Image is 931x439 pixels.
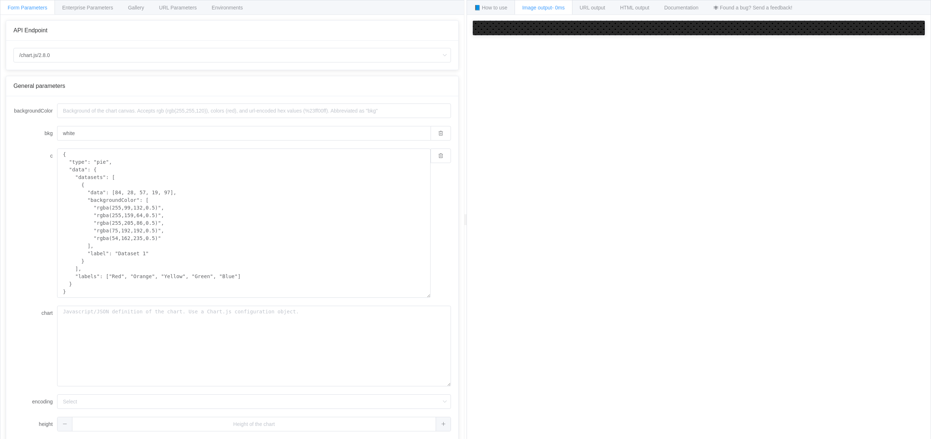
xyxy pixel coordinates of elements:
input: Background of the chart canvas. Accepts rgb (rgb(255,255,120)), colors (red), and url-encoded hex... [57,103,451,118]
span: API Endpoint [13,27,47,33]
span: 📘 How to use [474,5,507,11]
span: Gallery [128,5,144,11]
input: Background of the chart canvas. Accepts rgb (rgb(255,255,120)), colors (red), and url-encoded hex... [57,126,431,141]
label: bkg [13,126,57,141]
span: HTML output [620,5,649,11]
span: Environments [212,5,243,11]
label: encoding [13,394,57,409]
span: URL output [580,5,605,11]
span: General parameters [13,83,65,89]
label: chart [13,306,57,320]
input: Height of the chart [57,417,451,431]
span: Enterprise Parameters [62,5,113,11]
span: Form Parameters [8,5,47,11]
label: backgroundColor [13,103,57,118]
input: Select [13,48,451,62]
span: - 0ms [552,5,565,11]
label: c [13,149,57,163]
input: Select [57,394,451,409]
span: 🕷 Found a bug? Send a feedback! [714,5,792,11]
span: Image output [522,5,565,11]
span: Documentation [664,5,698,11]
label: height [13,417,57,431]
span: URL Parameters [159,5,197,11]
